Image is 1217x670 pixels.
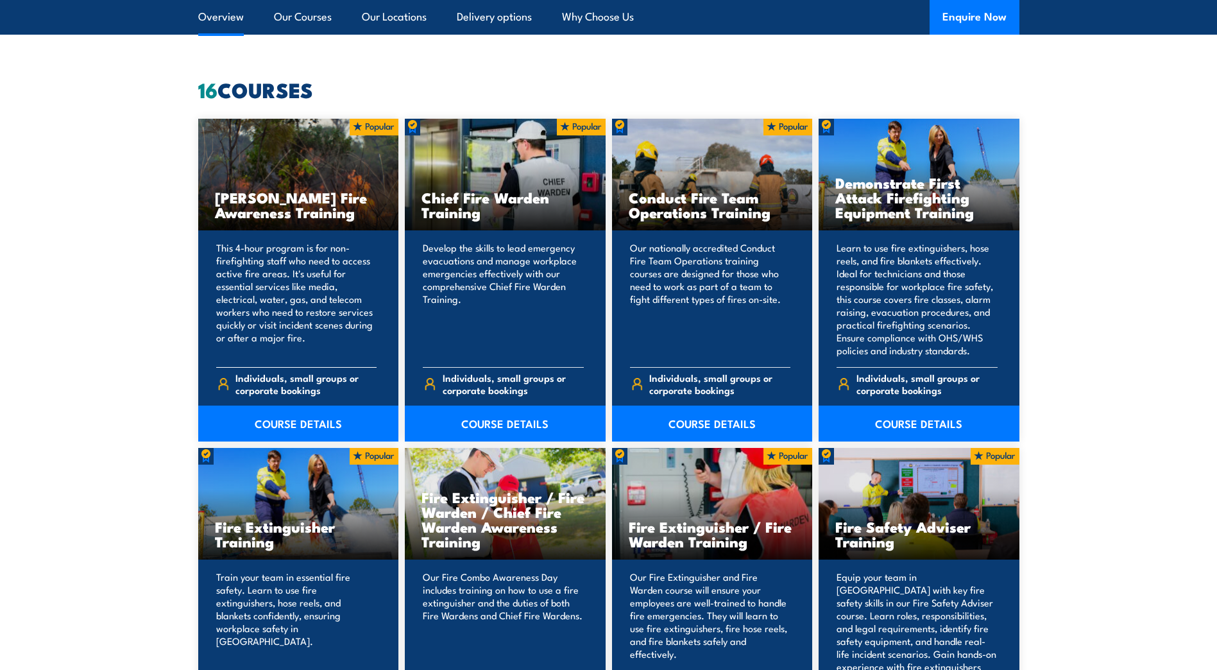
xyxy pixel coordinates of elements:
[629,519,796,549] h3: Fire Extinguisher / Fire Warden Training
[215,519,382,549] h3: Fire Extinguisher Training
[421,490,589,549] h3: Fire Extinguisher / Fire Warden / Chief Fire Warden Awareness Training
[837,241,998,357] p: Learn to use fire extinguishers, hose reels, and fire blankets effectively. Ideal for technicians...
[215,190,382,219] h3: [PERSON_NAME] Fire Awareness Training
[443,372,584,396] span: Individuals, small groups or corporate bookings
[835,519,1003,549] h3: Fire Safety Adviser Training
[856,372,998,396] span: Individuals, small groups or corporate bookings
[235,372,377,396] span: Individuals, small groups or corporate bookings
[198,406,399,442] a: COURSE DETAILS
[198,73,217,105] strong: 16
[649,372,790,396] span: Individuals, small groups or corporate bookings
[630,241,791,357] p: Our nationally accredited Conduct Fire Team Operations training courses are designed for those wh...
[216,241,377,357] p: This 4-hour program is for non-firefighting staff who need to access active fire areas. It's usef...
[835,175,1003,219] h3: Demonstrate First Attack Firefighting Equipment Training
[421,190,589,219] h3: Chief Fire Warden Training
[198,80,1019,98] h2: COURSES
[405,406,606,442] a: COURSE DETAILS
[612,406,813,442] a: COURSE DETAILS
[629,190,796,219] h3: Conduct Fire Team Operations Training
[819,406,1019,442] a: COURSE DETAILS
[423,241,584,357] p: Develop the skills to lead emergency evacuations and manage workplace emergencies effectively wit...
